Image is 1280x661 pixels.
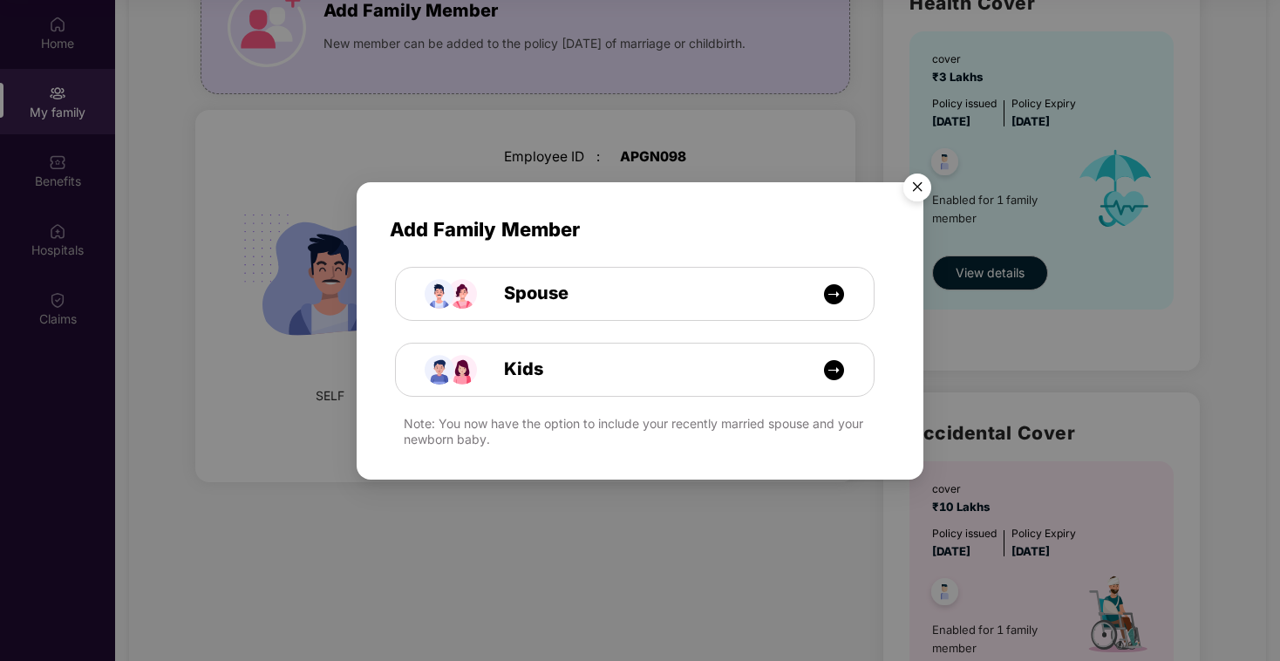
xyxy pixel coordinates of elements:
[425,268,477,320] img: icon
[893,166,940,213] button: Close
[823,283,845,305] img: icon
[465,356,543,383] span: Kids
[425,344,477,396] img: icon
[823,359,845,381] img: icon
[465,280,569,307] span: Spouse
[404,416,890,447] div: Note: You now have the option to include your recently married spouse and your newborn baby.
[390,215,890,245] span: Add Family Member
[893,166,942,215] img: svg+xml;base64,PHN2ZyB4bWxucz0iaHR0cDovL3d3dy53My5vcmcvMjAwMC9zdmciIHdpZHRoPSI1NiIgaGVpZ2h0PSI1Ni...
